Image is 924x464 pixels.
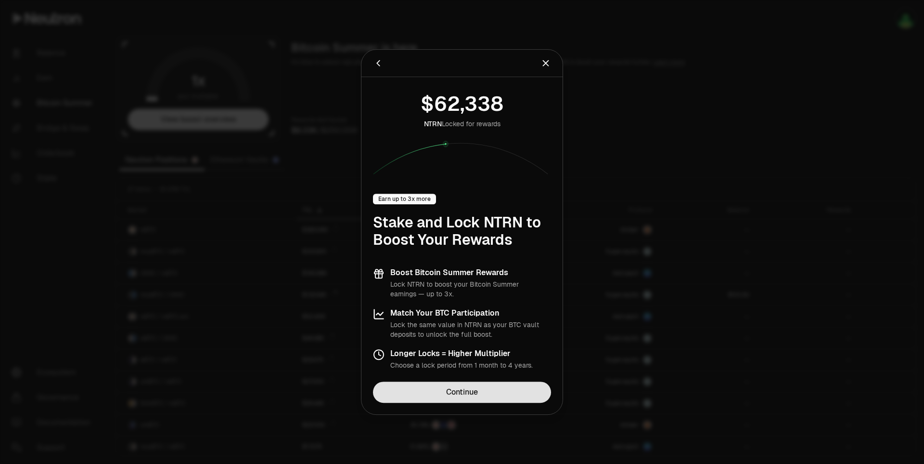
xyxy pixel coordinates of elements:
[373,194,436,204] div: Earn up to 3x more
[373,382,551,403] a: Continue
[540,56,551,70] button: Close
[373,214,551,249] h1: Stake and Lock NTRN to Boost Your Rewards
[390,349,533,358] h3: Longer Locks = Higher Multiplier
[424,119,500,129] div: Locked for rewards
[390,308,551,318] h3: Match Your BTC Participation
[390,268,551,278] h3: Boost Bitcoin Summer Rewards
[373,56,384,70] button: Back
[390,360,533,370] p: Choose a lock period from 1 month to 4 years.
[390,320,551,339] p: Lock the same value in NTRN as your BTC vault deposits to unlock the full boost.
[424,119,442,128] span: NTRN
[390,279,551,299] p: Lock NTRN to boost your Bitcoin Summer earnings — up to 3x.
